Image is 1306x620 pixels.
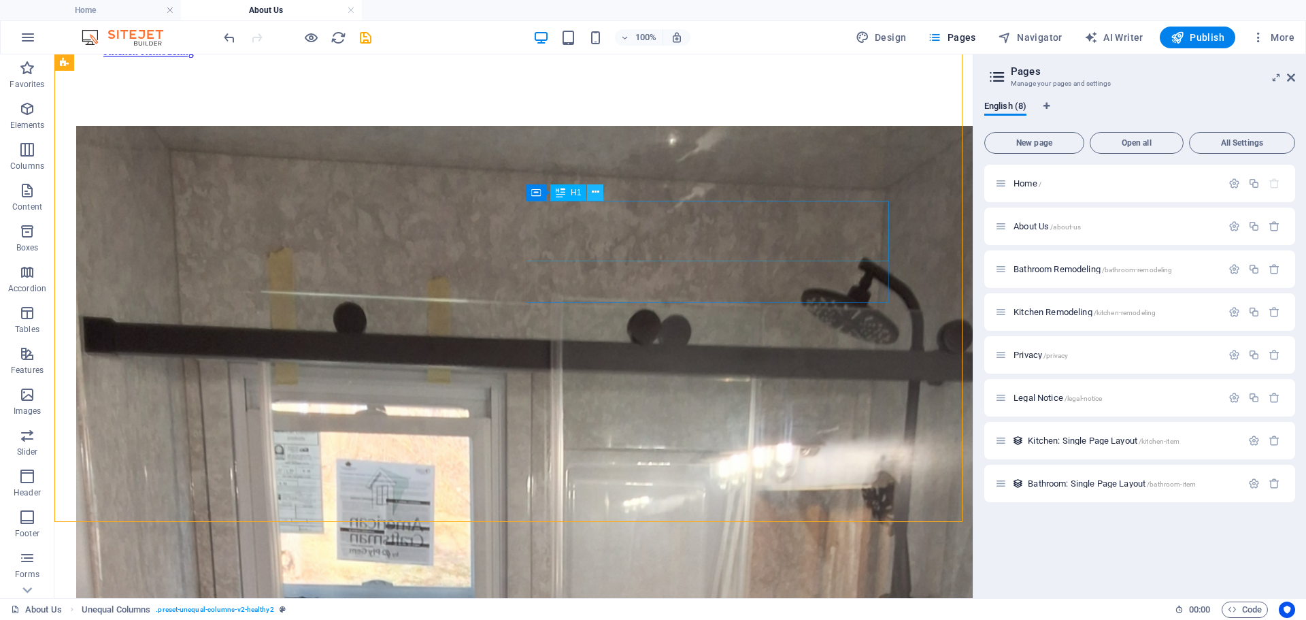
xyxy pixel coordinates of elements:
button: Design [850,27,912,48]
span: Code [1228,602,1262,618]
span: /privacy [1043,352,1068,359]
div: Settings [1248,478,1260,489]
button: AI Writer [1079,27,1149,48]
button: More [1246,27,1300,48]
div: Duplicate [1248,263,1260,275]
p: Elements [10,120,45,131]
button: Open all [1090,132,1184,154]
div: This layout is used as a template for all items (e.g. a blog post) of this collection. The conten... [1012,478,1024,489]
div: Language Tabs [984,101,1295,127]
span: /legal-notice [1065,395,1103,402]
span: Click to open page [1014,178,1041,189]
button: Click here to leave preview mode and continue editing [303,29,319,46]
div: Duplicate [1248,221,1260,232]
button: All Settings [1189,132,1295,154]
span: English (8) [984,98,1026,117]
p: Tables [15,324,39,335]
span: Click to open page [1014,393,1102,403]
span: Click to open page [1014,264,1172,274]
p: Boxes [16,242,39,253]
button: Pages [922,27,981,48]
span: : [1199,604,1201,615]
button: Publish [1160,27,1235,48]
span: /bathroom-item [1147,480,1196,488]
div: Settings [1228,178,1240,189]
span: Click to open page [1014,350,1068,360]
button: Usercentrics [1279,602,1295,618]
span: Pages [928,31,975,44]
div: Remove [1269,263,1280,275]
span: Click to open page [1028,478,1196,489]
p: Content [12,201,42,212]
div: Duplicate [1248,349,1260,361]
h6: 100% [635,29,657,46]
div: Settings [1228,349,1240,361]
div: This layout is used as a template for all items (e.g. a blog post) of this collection. The conten... [1012,435,1024,446]
button: Code [1222,602,1268,618]
div: Settings [1228,392,1240,404]
span: Click to open page [1014,221,1081,231]
span: / [1039,180,1041,188]
button: 100% [615,29,663,46]
div: Settings [1228,221,1240,232]
img: Editor Logo [78,29,180,46]
span: Design [856,31,907,44]
h6: Session time [1175,602,1211,618]
span: /kitchen-item [1139,438,1179,445]
div: Bathroom Remodeling/bathroom-remodeling [1009,265,1222,274]
span: Publish [1171,31,1224,44]
div: Legal Notice/legal-notice [1009,393,1222,402]
span: /about-us [1050,223,1081,231]
h4: About Us [181,3,362,18]
p: Features [11,365,44,376]
span: Click to select. Double-click to edit [82,602,150,618]
span: H1 [571,189,581,197]
h3: Manage your pages and settings [1011,78,1268,90]
div: Duplicate [1248,178,1260,189]
button: Navigator [992,27,1068,48]
p: Columns [10,161,44,172]
span: . preset-unequal-columns-v2-healthy2 [156,602,273,618]
p: Footer [15,528,39,539]
div: Remove [1269,435,1280,446]
div: Settings [1248,435,1260,446]
span: All Settings [1195,139,1289,147]
a: Click to cancel selection. Double-click to open Pages [11,602,62,618]
div: Remove [1269,306,1280,318]
div: Home/ [1009,179,1222,188]
i: Undo: Change text (Ctrl+Z) [222,30,237,46]
span: AI Writer [1084,31,1143,44]
span: Click to open page [1014,307,1156,317]
p: Images [14,406,41,417]
i: On resize automatically adjust zoom level to fit chosen device. [671,31,683,44]
span: More [1252,31,1294,44]
span: /kitchen-remodeling [1094,309,1156,316]
i: Save (Ctrl+S) [358,30,373,46]
div: Remove [1269,392,1280,404]
div: Bathroom: Single Page Layout/bathroom-item [1024,479,1241,488]
p: Favorites [10,79,44,90]
div: Remove [1269,478,1280,489]
button: New page [984,132,1084,154]
span: New page [990,139,1078,147]
div: Design (Ctrl+Alt+Y) [850,27,912,48]
button: save [357,29,373,46]
div: Remove [1269,349,1280,361]
i: This element is a customizable preset [280,606,286,613]
p: Header [14,487,41,498]
span: /bathroom-remodeling [1102,266,1173,274]
div: Kitchen: Single Page Layout/kitchen-item [1024,436,1241,445]
div: Settings [1228,306,1240,318]
div: The startpage cannot be deleted [1269,178,1280,189]
div: Privacy/privacy [1009,350,1222,359]
p: Slider [17,446,38,457]
div: Duplicate [1248,306,1260,318]
p: Forms [15,569,39,580]
div: About Us/about-us [1009,222,1222,231]
div: Remove [1269,221,1280,232]
h2: Pages [1011,65,1295,78]
span: 00 00 [1189,602,1210,618]
div: Settings [1228,263,1240,275]
div: Duplicate [1248,392,1260,404]
nav: breadcrumb [82,602,286,618]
